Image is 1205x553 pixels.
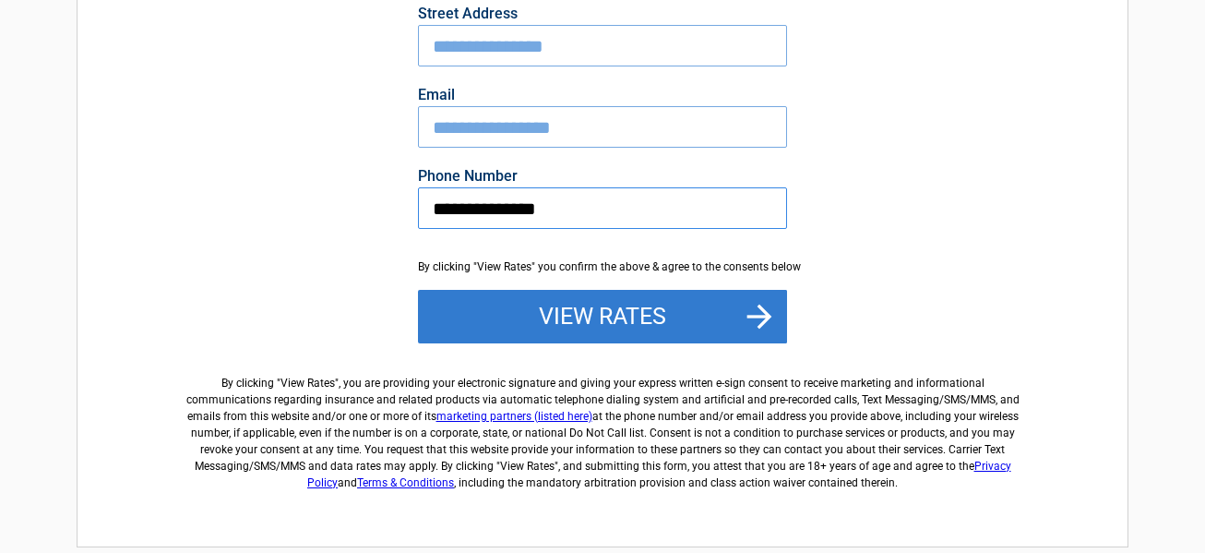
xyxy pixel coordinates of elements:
a: Terms & Conditions [357,476,454,489]
button: View Rates [418,290,787,343]
label: Email [418,88,787,102]
label: By clicking " ", you are providing your electronic signature and giving your express written e-si... [179,360,1026,491]
div: By clicking "View Rates" you confirm the above & agree to the consents below [418,258,787,275]
label: Phone Number [418,169,787,184]
label: Street Address [418,6,787,21]
a: marketing partners (listed here) [436,410,592,423]
a: Privacy Policy [307,460,1011,489]
span: View Rates [280,377,335,390]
